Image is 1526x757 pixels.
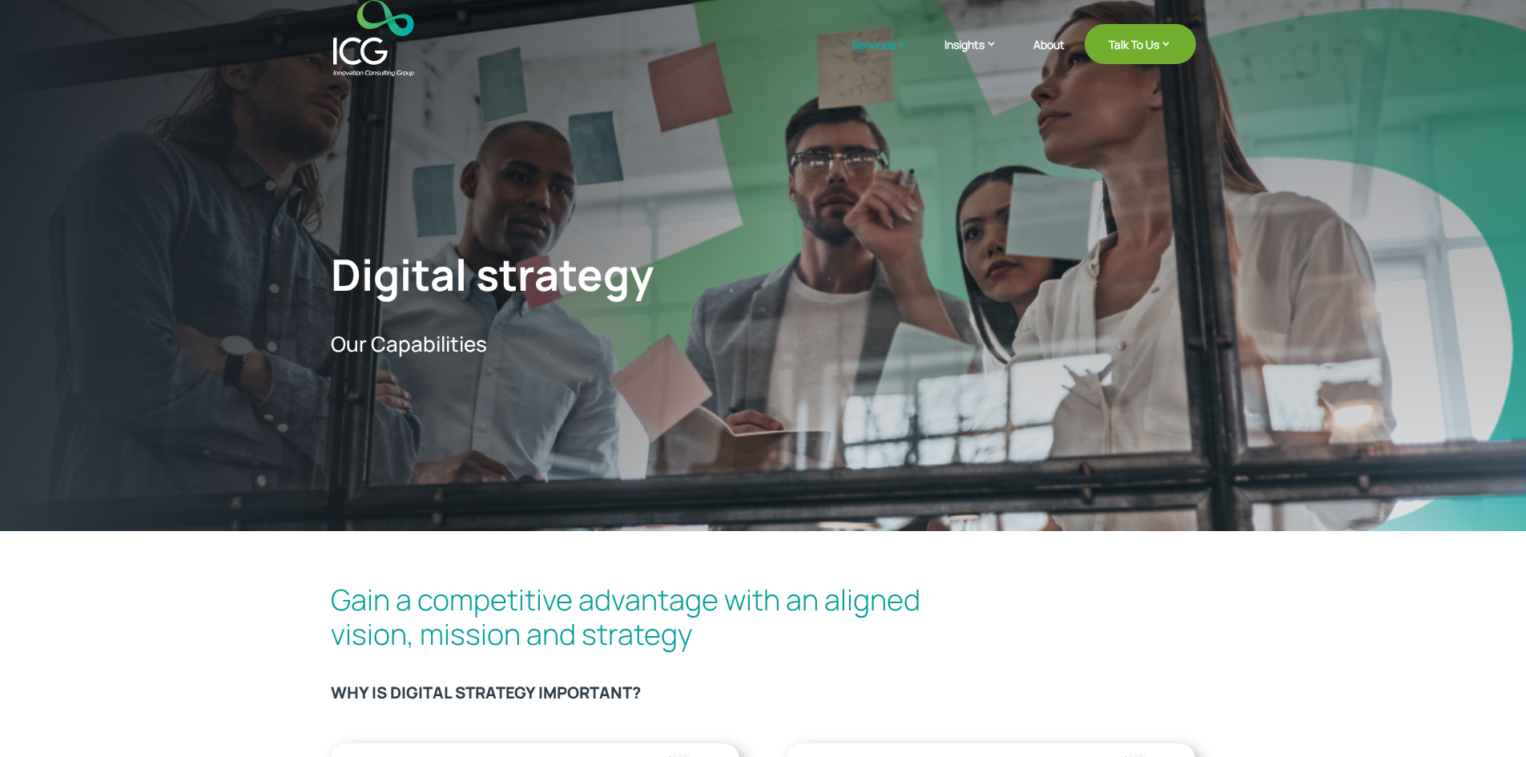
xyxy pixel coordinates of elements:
a: About [1033,38,1065,76]
p: Our Capabilities [331,332,831,356]
a: Services [852,36,924,76]
h2: Gain a competitive advantage with an aligned vision, mission and strategy [331,582,1196,659]
iframe: Chat Widget [1259,584,1526,757]
h1: Digital strategy [331,248,831,308]
a: Talk To Us [1085,24,1196,64]
h3: WHY IS DIGITAL STRATEGY IMPORTANT? [331,683,1196,711]
a: Insights [944,36,1013,76]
